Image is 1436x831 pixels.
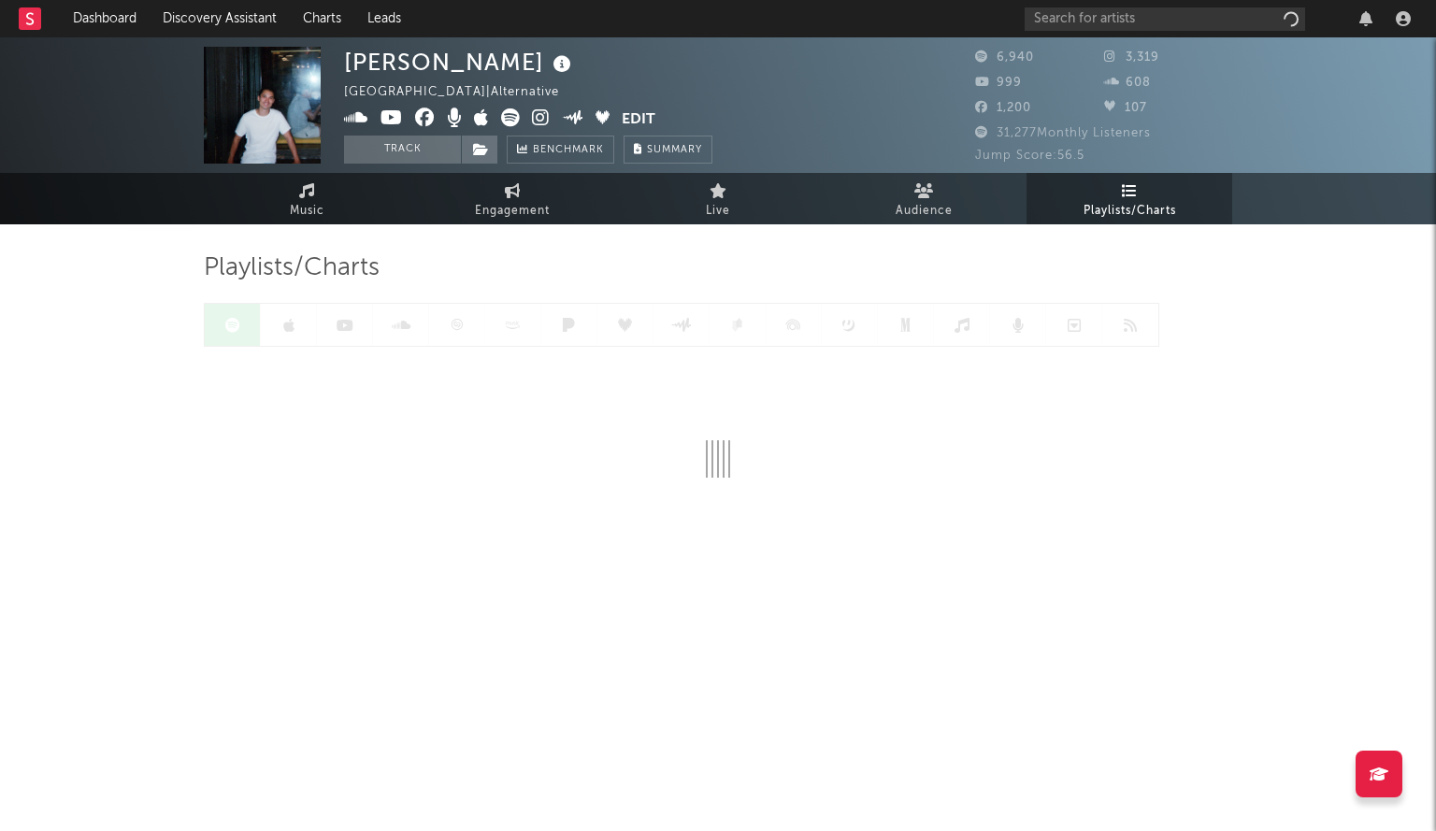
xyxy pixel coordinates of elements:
[975,51,1034,64] span: 6,940
[344,136,461,164] button: Track
[533,139,604,162] span: Benchmark
[624,136,712,164] button: Summary
[1084,200,1176,222] span: Playlists/Charts
[615,173,821,224] a: Live
[975,102,1031,114] span: 1,200
[1025,7,1305,31] input: Search for artists
[290,200,324,222] span: Music
[647,145,702,155] span: Summary
[344,81,581,104] div: [GEOGRAPHIC_DATA] | Alternative
[475,200,550,222] span: Engagement
[975,127,1151,139] span: 31,277 Monthly Listeners
[975,150,1084,162] span: Jump Score: 56.5
[344,47,576,78] div: [PERSON_NAME]
[622,108,655,132] button: Edit
[896,200,953,222] span: Audience
[507,136,614,164] a: Benchmark
[975,77,1022,89] span: 999
[204,173,409,224] a: Music
[204,257,380,279] span: Playlists/Charts
[409,173,615,224] a: Engagement
[1104,77,1151,89] span: 608
[821,173,1027,224] a: Audience
[1104,51,1159,64] span: 3,319
[1104,102,1147,114] span: 107
[1027,173,1232,224] a: Playlists/Charts
[706,200,730,222] span: Live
